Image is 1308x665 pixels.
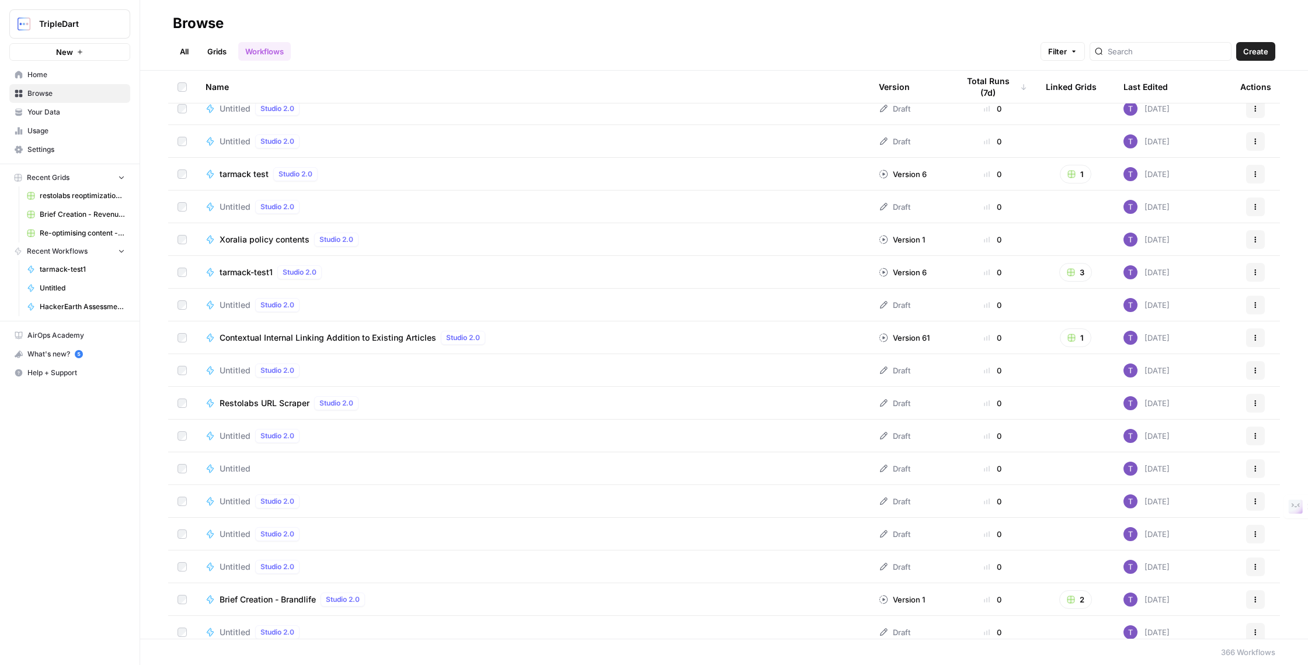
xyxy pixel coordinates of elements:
div: [DATE] [1123,331,1170,345]
img: ogabi26qpshj0n8lpzr7tvse760o [1123,200,1137,214]
a: tarmack testStudio 2.0 [206,167,860,181]
div: Draft [879,397,910,409]
a: HackerEarth Assessment Test | Final [22,297,130,316]
a: Home [9,65,130,84]
a: Usage [9,122,130,140]
a: UntitledStudio 2.0 [206,527,860,541]
div: [DATE] [1123,625,1170,639]
div: [DATE] [1123,134,1170,148]
div: [DATE] [1123,102,1170,116]
span: tarmack-test1 [220,266,273,278]
a: UntitledStudio 2.0 [206,363,860,377]
span: Recent Grids [27,172,69,183]
span: Filter [1048,46,1067,57]
img: ogabi26qpshj0n8lpzr7tvse760o [1123,593,1137,607]
img: ogabi26qpshj0n8lpzr7tvse760o [1123,625,1137,639]
div: 0 [958,136,1027,147]
span: Untitled [220,430,251,442]
span: Untitled [220,103,251,115]
div: Draft [879,463,910,474]
div: [DATE] [1123,200,1170,214]
div: 0 [958,397,1027,409]
span: Studio 2.0 [260,431,294,441]
span: Studio 2.0 [260,202,294,212]
span: Untitled [40,283,125,293]
a: tarmack-test1 [22,260,130,279]
button: 1 [1060,328,1091,347]
span: Contextual Internal Linking Addition to Existing Articles [220,332,436,344]
button: 1 [1060,165,1091,183]
a: Xoralia policy contentsStudio 2.0 [206,233,860,247]
span: Studio 2.0 [326,594,360,605]
div: Draft [879,626,910,638]
button: 2 [1059,590,1092,609]
a: Untitled [22,279,130,297]
span: Studio 2.0 [279,169,312,179]
div: 0 [958,528,1027,540]
span: Restolabs URL Scraper [220,397,309,409]
div: Version 61 [879,332,930,344]
span: New [56,46,73,58]
div: 0 [958,626,1027,638]
span: Studio 2.0 [260,562,294,572]
a: Brief Creation - BrandlifeStudio 2.0 [206,593,860,607]
img: ogabi26qpshj0n8lpzr7tvse760o [1123,527,1137,541]
span: Studio 2.0 [260,365,294,376]
div: [DATE] [1123,429,1170,443]
span: Your Data [27,107,125,117]
div: 0 [958,561,1027,573]
div: 0 [958,168,1027,180]
span: tarmack test [220,168,269,180]
input: Search [1108,46,1226,57]
a: UntitledStudio 2.0 [206,200,860,214]
a: Restolabs URL ScraperStudio 2.0 [206,396,860,410]
span: tarmack-test1 [40,264,125,275]
text: 5 [77,351,80,357]
button: Help + Support [9,363,130,382]
span: Studio 2.0 [260,103,294,114]
div: Actions [1240,71,1271,103]
button: Create [1236,42,1275,61]
span: Brief Creation - Brandlife [220,594,316,605]
span: Recent Workflows [27,246,88,257]
span: Studio 2.0 [260,627,294,638]
div: 0 [958,266,1027,278]
a: 5 [75,350,83,358]
a: All [173,42,196,61]
span: Studio 2.0 [319,234,353,245]
div: 0 [958,332,1027,344]
span: Untitled [220,463,251,474]
a: Untitled [206,463,860,474]
span: Studio 2.0 [446,332,480,343]
a: UntitledStudio 2.0 [206,298,860,312]
div: Total Runs (7d) [958,71,1027,103]
span: Untitled [220,561,251,573]
div: [DATE] [1123,462,1170,476]
div: [DATE] [1123,363,1170,377]
img: ogabi26qpshj0n8lpzr7tvse760o [1123,363,1137,377]
div: Version 1 [879,594,925,605]
div: Version 1 [879,234,925,245]
div: Draft [879,136,910,147]
div: 0 [958,463,1027,474]
a: restolabs reoptimizations aug [22,186,130,205]
span: Untitled [220,365,251,376]
span: Untitled [220,299,251,311]
span: Untitled [220,496,251,507]
div: 366 Workflows [1221,646,1275,658]
div: [DATE] [1123,560,1170,574]
div: Draft [879,201,910,213]
span: Help + Support [27,368,125,378]
img: ogabi26qpshj0n8lpzr7tvse760o [1123,298,1137,312]
div: [DATE] [1123,298,1170,312]
a: Workflows [238,42,291,61]
div: 0 [958,365,1027,376]
span: Studio 2.0 [260,496,294,507]
div: [DATE] [1123,265,1170,279]
a: Contextual Internal Linking Addition to Existing ArticlesStudio 2.0 [206,331,860,345]
div: Draft [879,299,910,311]
div: [DATE] [1123,233,1170,247]
a: AirOps Academy [9,326,130,345]
div: Linked Grids [1046,71,1097,103]
div: Browse [173,14,224,33]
